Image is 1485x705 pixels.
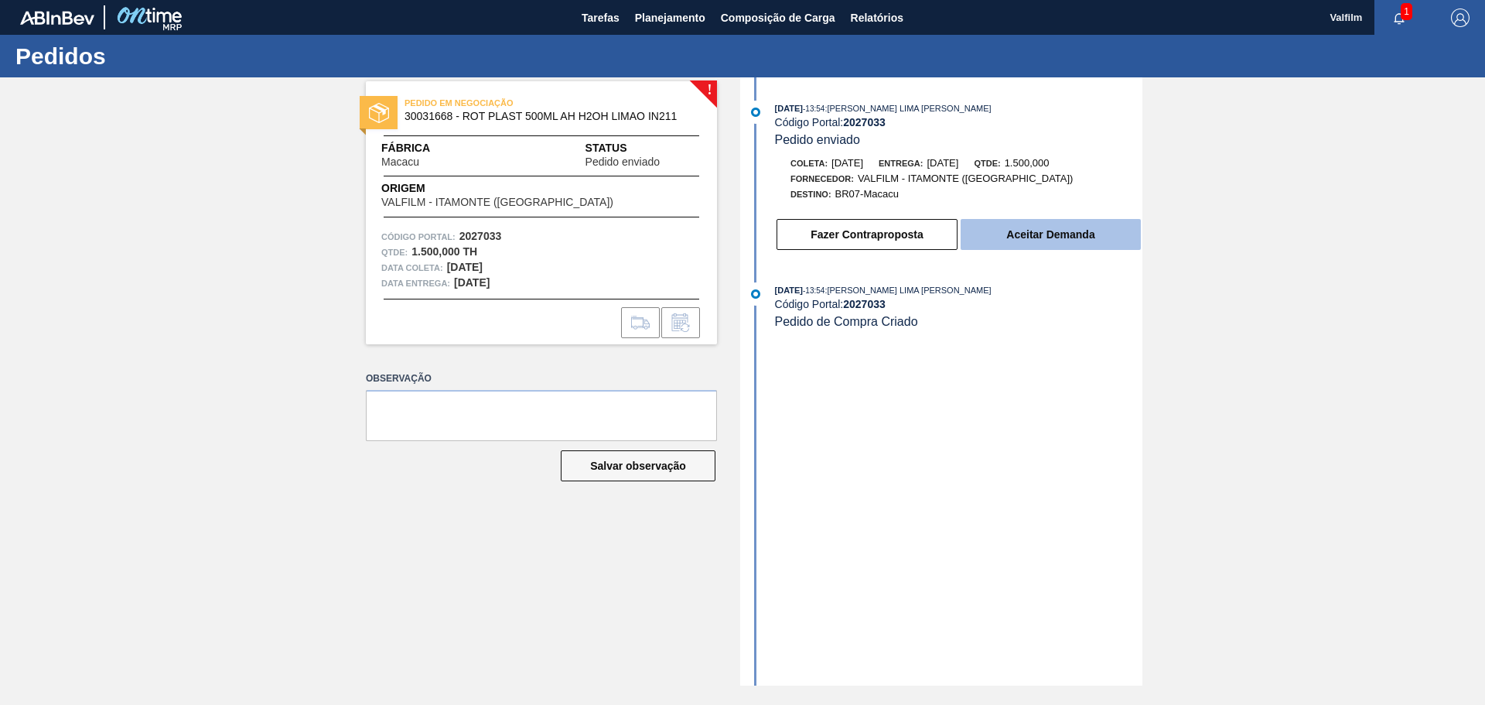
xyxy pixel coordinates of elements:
[751,289,760,299] img: atual
[858,173,1074,184] span: VALFILM - ITAMONTE ([GEOGRAPHIC_DATA])
[381,229,456,245] span: Código Portal:
[775,286,803,295] span: [DATE]
[851,9,903,27] span: Relatórios
[447,261,483,273] strong: [DATE]
[381,197,613,208] span: VALFILM - ITAMONTE ([GEOGRAPHIC_DATA])
[775,116,1142,128] div: Código Portal:
[635,9,705,27] span: Planejamento
[1374,7,1424,29] button: Notificações
[974,159,1000,168] span: Qtde:
[803,286,824,295] span: - 13:54
[961,219,1141,250] button: Aceitar Demanda
[20,11,94,25] img: TNhmsLtSVTkK8tSr43FrP2fwEKptu5GPRR3wAAAABJRU5ErkJggg==
[1451,9,1470,27] img: Logout
[411,245,477,258] strong: 1.500,000 TH
[561,450,715,481] button: Salvar observação
[585,140,702,156] span: Status
[831,157,863,169] span: [DATE]
[366,368,717,390] label: Observação
[381,140,468,156] span: Fábrica
[381,260,443,275] span: Data coleta:
[775,298,1142,310] div: Código Portal:
[843,298,886,310] strong: 2027033
[879,159,923,168] span: Entrega:
[843,116,886,128] strong: 2027033
[803,104,824,113] span: - 13:54
[775,133,860,146] span: Pedido enviado
[790,174,854,183] span: Fornecedor:
[927,157,958,169] span: [DATE]
[381,180,657,197] span: Origem
[405,111,685,122] span: 30031668 - ROT PLAST 500ML AH H2OH LIMAO IN211
[721,9,835,27] span: Composição de Carga
[381,245,408,260] span: Qtde :
[661,307,700,338] div: Informar alteração no pedido
[824,104,991,113] span: : [PERSON_NAME] LIMA [PERSON_NAME]
[369,103,389,123] img: status
[775,315,918,328] span: Pedido de Compra Criado
[381,156,419,168] span: Macacu
[824,286,991,295] span: : [PERSON_NAME] LIMA [PERSON_NAME]
[835,188,899,200] span: BR07-Macacu
[15,47,290,65] h1: Pedidos
[621,307,660,338] div: Ir para Composição de Carga
[1401,3,1412,20] span: 1
[459,230,502,242] strong: 2027033
[381,275,450,291] span: Data entrega:
[751,108,760,117] img: atual
[1005,157,1050,169] span: 1.500,000
[790,159,828,168] span: Coleta:
[405,95,621,111] span: PEDIDO EM NEGOCIAÇÃO
[777,219,958,250] button: Fazer Contraproposta
[454,276,490,289] strong: [DATE]
[790,190,831,199] span: Destino:
[582,9,620,27] span: Tarefas
[775,104,803,113] span: [DATE]
[585,156,661,168] span: Pedido enviado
